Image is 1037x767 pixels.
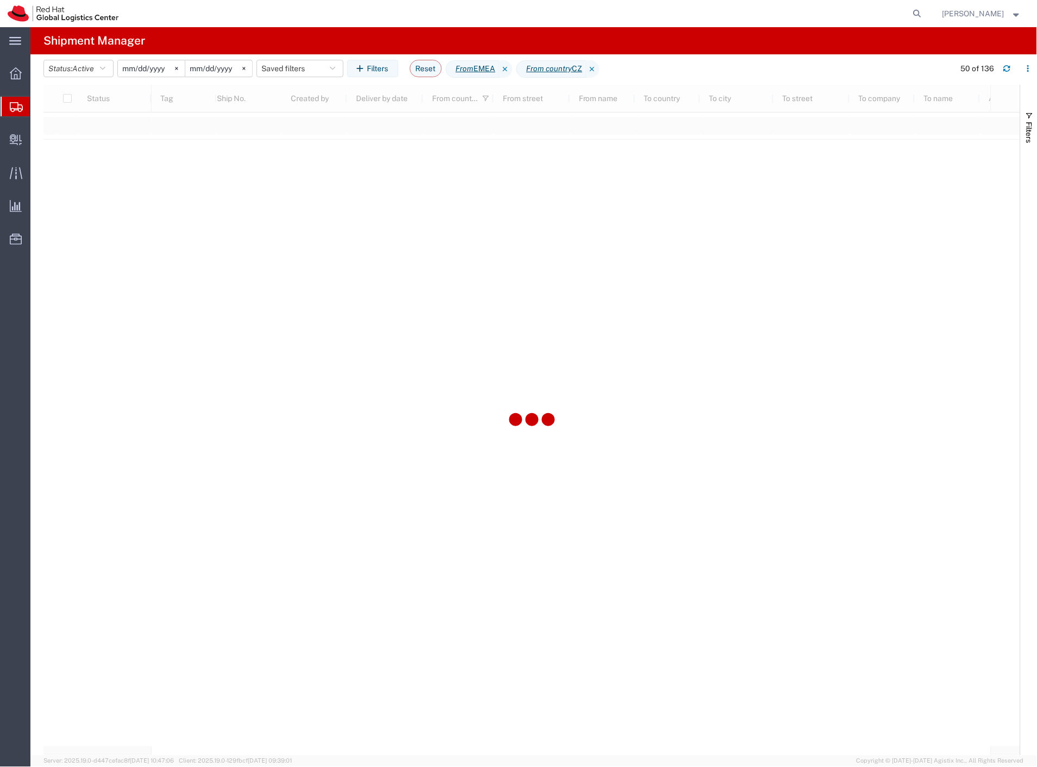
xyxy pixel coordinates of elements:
[185,60,252,77] input: Not set
[446,60,499,78] span: From EMEA
[8,5,118,22] img: logo
[516,60,586,78] span: From country CZ
[130,758,174,764] span: [DATE] 10:47:06
[43,27,145,54] h4: Shipment Manager
[1025,122,1034,143] span: Filters
[347,60,398,77] button: Filters
[118,60,185,77] input: Not set
[527,63,572,74] i: From country
[72,64,94,73] span: Active
[248,758,292,764] span: [DATE] 09:39:01
[456,63,474,74] i: From
[942,7,1022,20] button: [PERSON_NAME]
[179,758,292,764] span: Client: 2025.19.0-129fbcf
[961,63,995,74] div: 50 of 136
[410,60,442,77] button: Reset
[857,757,1024,766] span: Copyright © [DATE]-[DATE] Agistix Inc., All Rights Reserved
[942,8,1004,20] span: Filip Lizuch
[43,60,114,77] button: Status:Active
[43,758,174,764] span: Server: 2025.19.0-d447cefac8f
[257,60,343,77] button: Saved filters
